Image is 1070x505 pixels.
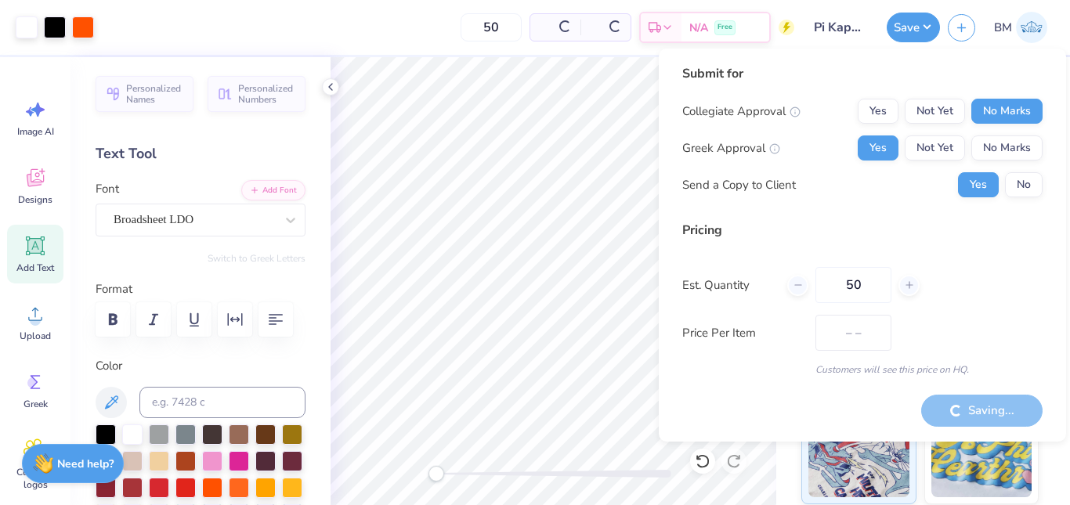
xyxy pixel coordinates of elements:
label: Price Per Item [682,324,804,342]
button: No [1005,172,1043,197]
label: Est. Quantity [682,276,775,294]
button: No Marks [971,99,1043,124]
span: Upload [20,330,51,342]
button: Add Font [241,180,305,200]
span: Free [718,22,732,33]
span: Personalized Names [126,83,184,105]
input: – – [461,13,522,41]
span: Add Text [16,262,54,274]
span: Designs [18,193,52,206]
div: Greek Approval [682,139,780,157]
div: Send a Copy to Client [682,176,796,194]
span: Image AI [17,125,54,138]
div: Submit for [682,64,1043,83]
span: N/A [689,20,708,36]
img: Puff Ink [931,419,1032,497]
button: Yes [858,135,898,161]
div: Pricing [682,221,1043,240]
button: Yes [958,172,999,197]
button: Personalized Names [96,76,193,112]
button: Switch to Greek Letters [208,252,305,265]
a: BM [987,12,1054,43]
span: Greek [23,398,48,410]
label: Font [96,180,119,198]
input: Untitled Design [802,12,879,43]
span: BM [994,19,1012,37]
label: Format [96,280,305,298]
div: Customers will see this price on HQ. [682,363,1043,377]
button: Yes [858,99,898,124]
div: Text Tool [96,143,305,164]
img: Bronwyn Moore [1016,12,1047,43]
div: Collegiate Approval [682,103,801,121]
span: Clipart & logos [9,466,61,491]
input: e.g. 7428 c [139,387,305,418]
input: – – [815,267,891,303]
button: Not Yet [905,99,965,124]
div: Accessibility label [428,466,444,482]
strong: Need help? [57,456,114,471]
img: Standard [808,419,909,497]
button: No Marks [971,135,1043,161]
button: Not Yet [905,135,965,161]
label: Color [96,357,305,375]
span: Personalized Numbers [238,83,296,105]
button: Personalized Numbers [208,76,305,112]
button: Save [887,13,940,42]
